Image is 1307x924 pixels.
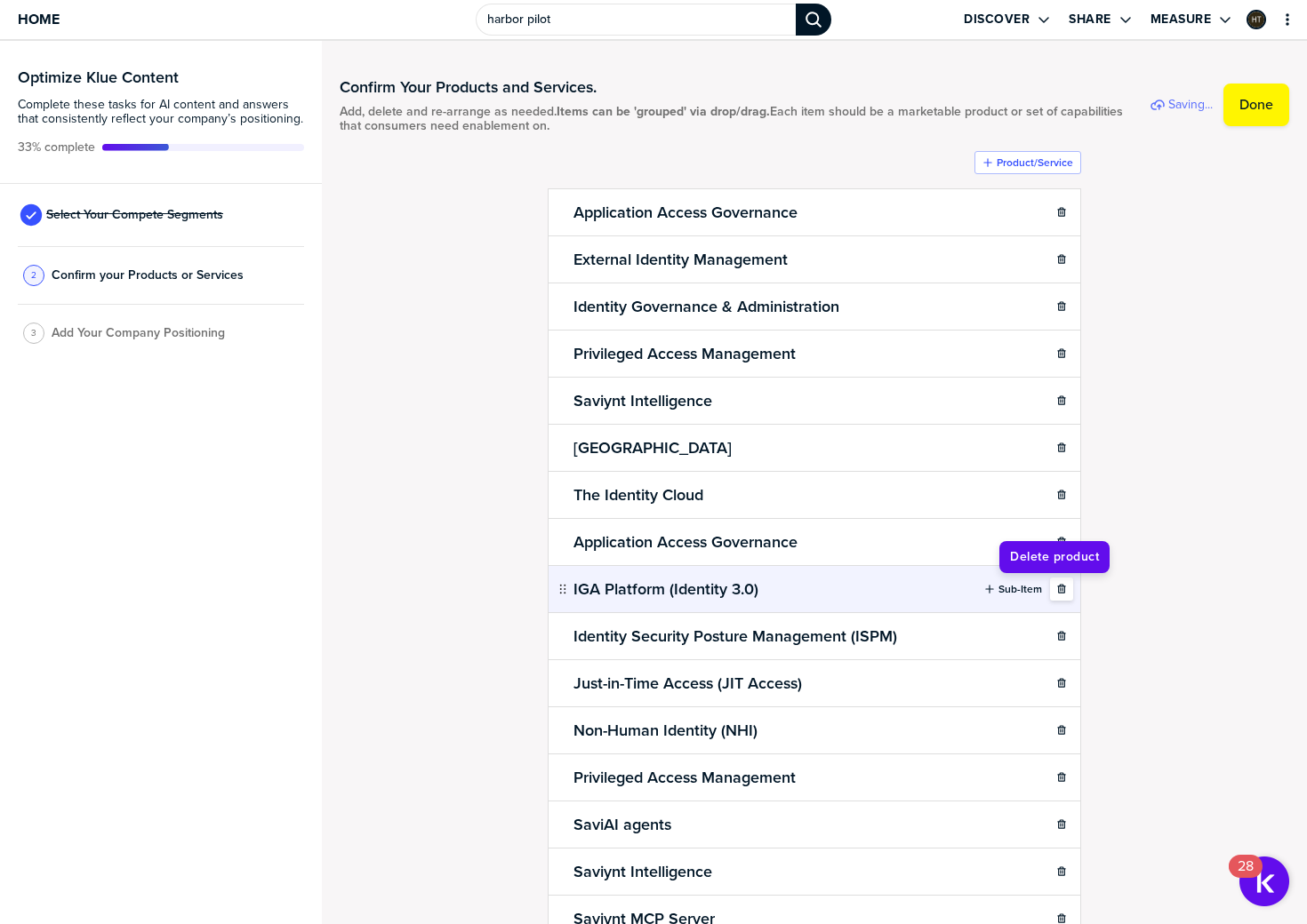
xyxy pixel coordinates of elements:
h2: Privileged Access Management [570,341,799,366]
li: Saviynt Intelligence [548,377,1081,425]
li: Identity Security Posture Management (ISPM) [548,612,1081,660]
div: Search Klue [796,4,831,36]
li: Identity Governance & Administration [548,283,1081,331]
button: Sub-Item [976,577,1050,601]
li: SaviAI agents [548,801,1081,848]
button: Done [1223,84,1289,126]
div: Henrique Teixeira [1247,10,1266,29]
button: Open Resource Center, 28 new notifications [1239,856,1289,906]
span: Home [18,12,60,27]
a: Edit Profile [1245,8,1268,31]
img: d4cd14ab8eb2eb91e4ff96e77041a61d-sml.png [1248,12,1264,28]
label: Discover [964,12,1030,28]
label: Product/Service [997,155,1073,170]
h2: Identity Governance & Administration [570,294,843,319]
span: Active [18,140,95,155]
strong: Items can be 'grouped' via drop/drag. [557,102,770,121]
li: External Identity Management [548,235,1081,283]
h2: The Identity Cloud [570,482,707,507]
h2: IGA Platform (Identity 3.0) [570,577,762,601]
li: IGA Platform (Identity 3.0)Sub-Item [548,565,1081,613]
span: Saving... [1168,98,1213,112]
span: 3 [31,326,36,339]
div: 28 [1238,866,1254,889]
h2: Saviynt Intelligence [570,859,716,884]
h2: Non-Human Identity (NHI) [570,718,761,743]
h1: Confirm Your Products and Services. [340,76,1124,98]
li: Privileged Access Management [548,753,1081,801]
label: Sub-Item [998,582,1042,596]
label: Share [1069,12,1111,28]
li: [GEOGRAPHIC_DATA] [548,424,1081,472]
li: Non-Human Identity (NHI) [548,706,1081,754]
h2: [GEOGRAPHIC_DATA] [570,435,735,460]
span: Select Your Compete Segments [46,208,223,222]
li: The Identity Cloud [548,471,1081,519]
h2: SaviAI agents [570,812,675,837]
h2: Application Access Governance [570,530,801,554]
span: Confirm your Products or Services [52,268,244,283]
h2: Saviynt Intelligence [570,388,716,413]
span: Add, delete and re-arrange as needed. Each item should be a marketable product or set of capabili... [340,105,1124,133]
label: Measure [1151,12,1212,28]
input: Search Klue [476,4,796,36]
label: Done [1239,96,1273,114]
h2: Application Access Governance [570,200,801,225]
button: Product/Service [974,151,1081,174]
li: Application Access Governance [548,518,1081,566]
h2: External Identity Management [570,247,791,272]
li: Saviynt Intelligence [548,848,1081,896]
h3: Optimize Klue Content [18,69,304,85]
li: Just-in-Time Access (JIT Access) [548,659,1081,707]
h2: Identity Security Posture Management (ISPM) [570,624,901,649]
li: Privileged Access Management [548,330,1081,378]
h2: Just-in-Time Access (JIT Access) [570,671,806,696]
span: Delete product [1010,548,1099,566]
span: Add Your Company Positioning [52,326,225,340]
span: Complete these tasks for AI content and answers that consistently reflect your company’s position... [18,98,304,126]
h2: Privileged Access Management [570,765,799,790]
li: Application Access Governance [548,188,1081,236]
span: 2 [31,268,36,282]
